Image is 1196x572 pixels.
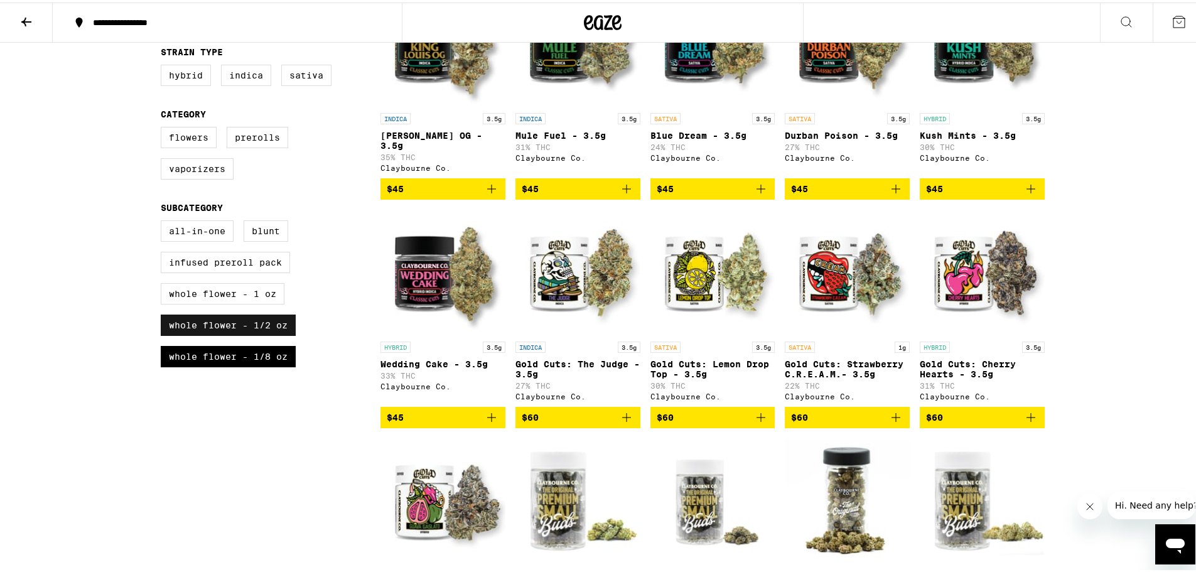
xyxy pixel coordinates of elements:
p: SATIVA [785,111,815,122]
label: Whole Flower - 1/8 oz [161,343,296,365]
img: Claybourne Co. - Gold Cuts: Lemon Drop Top - 3.5g [650,207,775,333]
p: Wedding Cake - 3.5g [380,357,505,367]
button: Add to bag [650,404,775,426]
p: SATIVA [650,339,681,350]
span: $45 [791,181,808,192]
a: Open page for Gold Cuts: Lemon Drop Top - 3.5g from Claybourne Co. [650,207,775,404]
label: Vaporizers [161,156,234,177]
div: Claybourne Co. [515,151,640,159]
span: $45 [522,181,539,192]
p: Gold Cuts: Cherry Hearts - 3.5g [920,357,1045,377]
p: 31% THC [515,141,640,149]
button: Add to bag [920,176,1045,197]
p: Mule Fuel - 3.5g [515,128,640,138]
button: Add to bag [380,176,505,197]
div: Claybourne Co. [380,380,505,388]
span: $45 [926,181,943,192]
a: Open page for Wedding Cake - 3.5g from Claybourne Co. [380,207,505,404]
p: 24% THC [650,141,775,149]
p: 3.5g [887,111,910,122]
p: 3.5g [752,339,775,350]
p: HYBRID [920,339,950,350]
p: 3.5g [1022,339,1045,350]
div: Claybourne Co. [380,161,505,170]
legend: Category [161,107,206,117]
span: $45 [387,410,404,420]
p: Blue Dream - 3.5g [650,128,775,138]
label: Prerolls [227,124,288,146]
p: 27% THC [515,379,640,387]
div: Claybourne Co. [920,390,1045,398]
div: Claybourne Co. [920,151,1045,159]
button: Add to bag [785,176,910,197]
p: [PERSON_NAME] OG - 3.5g [380,128,505,148]
p: 31% THC [920,379,1045,387]
a: Open page for Gold Cuts: Cherry Hearts - 3.5g from Claybourne Co. [920,207,1045,404]
p: 30% THC [650,379,775,387]
img: Claybourne Co. - Gold Cuts: Cherry Hearts - 3.5g [920,207,1045,333]
div: Claybourne Co. [650,151,775,159]
p: 27% THC [785,141,910,149]
label: Hybrid [161,62,211,84]
p: 3.5g [1022,111,1045,122]
p: INDICA [515,111,546,122]
iframe: Button to launch messaging window [1155,522,1195,562]
p: 3.5g [483,339,505,350]
p: 33% THC [380,369,505,377]
img: Claybourne Co. - Gold Cuts: Guava Gaslato - 3.5g [380,436,505,561]
label: All-In-One [161,218,234,239]
button: Add to bag [920,404,1045,426]
p: Gold Cuts: The Judge - 3.5g [515,357,640,377]
label: Indica [221,62,271,84]
p: 3.5g [483,111,505,122]
img: Claybourne Co. - Gold Cuts: Strawberry C.R.E.A.M.- 3.5g [785,207,910,333]
span: Hi. Need any help? [8,9,90,19]
img: Claybourne Co. - Strawberry Cough Premium Smalls - 14g [920,436,1045,561]
a: Open page for Gold Cuts: Strawberry C.R.E.A.M.- 3.5g from Claybourne Co. [785,207,910,404]
p: INDICA [515,339,546,350]
div: Claybourne Co. [785,390,910,398]
span: $60 [926,410,943,420]
span: $60 [657,410,674,420]
label: Whole Flower - 1 oz [161,281,284,302]
button: Add to bag [515,404,640,426]
span: $45 [657,181,674,192]
p: Gold Cuts: Lemon Drop Top - 3.5g [650,357,775,377]
p: Gold Cuts: Strawberry C.R.E.A.M.- 3.5g [785,357,910,377]
iframe: Message from company [1107,489,1195,517]
p: 35% THC [380,151,505,159]
p: 22% THC [785,379,910,387]
img: Claybourne Co. - Mule Fuel Premium Smalls - 14g [650,436,775,561]
span: $45 [387,181,404,192]
legend: Strain Type [161,45,223,55]
iframe: Close message [1077,492,1102,517]
p: HYBRID [380,339,411,350]
span: $60 [522,410,539,420]
p: Kush Mints - 3.5g [920,128,1045,138]
div: Claybourne Co. [515,390,640,398]
legend: Subcategory [161,200,223,210]
label: Sativa [281,62,331,84]
button: Add to bag [380,404,505,426]
div: Claybourne Co. [785,151,910,159]
div: Claybourne Co. [650,390,775,398]
button: Add to bag [785,404,910,426]
button: Add to bag [515,176,640,197]
p: 30% THC [920,141,1045,149]
a: Open page for Gold Cuts: The Judge - 3.5g from Claybourne Co. [515,207,640,404]
p: SATIVA [785,339,815,350]
label: Infused Preroll Pack [161,249,290,271]
label: Whole Flower - 1/2 oz [161,312,296,333]
img: Claybourne Co. - GMO Premium Smalls - 14g [515,436,640,561]
p: 3.5g [752,111,775,122]
p: SATIVA [650,111,681,122]
img: Claybourne Co. - Durban Poison Premium Smalls - 14g [785,436,910,561]
label: Blunt [244,218,288,239]
img: Claybourne Co. - Gold Cuts: The Judge - 3.5g [515,207,640,333]
p: 3.5g [618,339,640,350]
p: Durban Poison - 3.5g [785,128,910,138]
label: Flowers [161,124,217,146]
p: INDICA [380,111,411,122]
p: 3.5g [618,111,640,122]
button: Add to bag [650,176,775,197]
